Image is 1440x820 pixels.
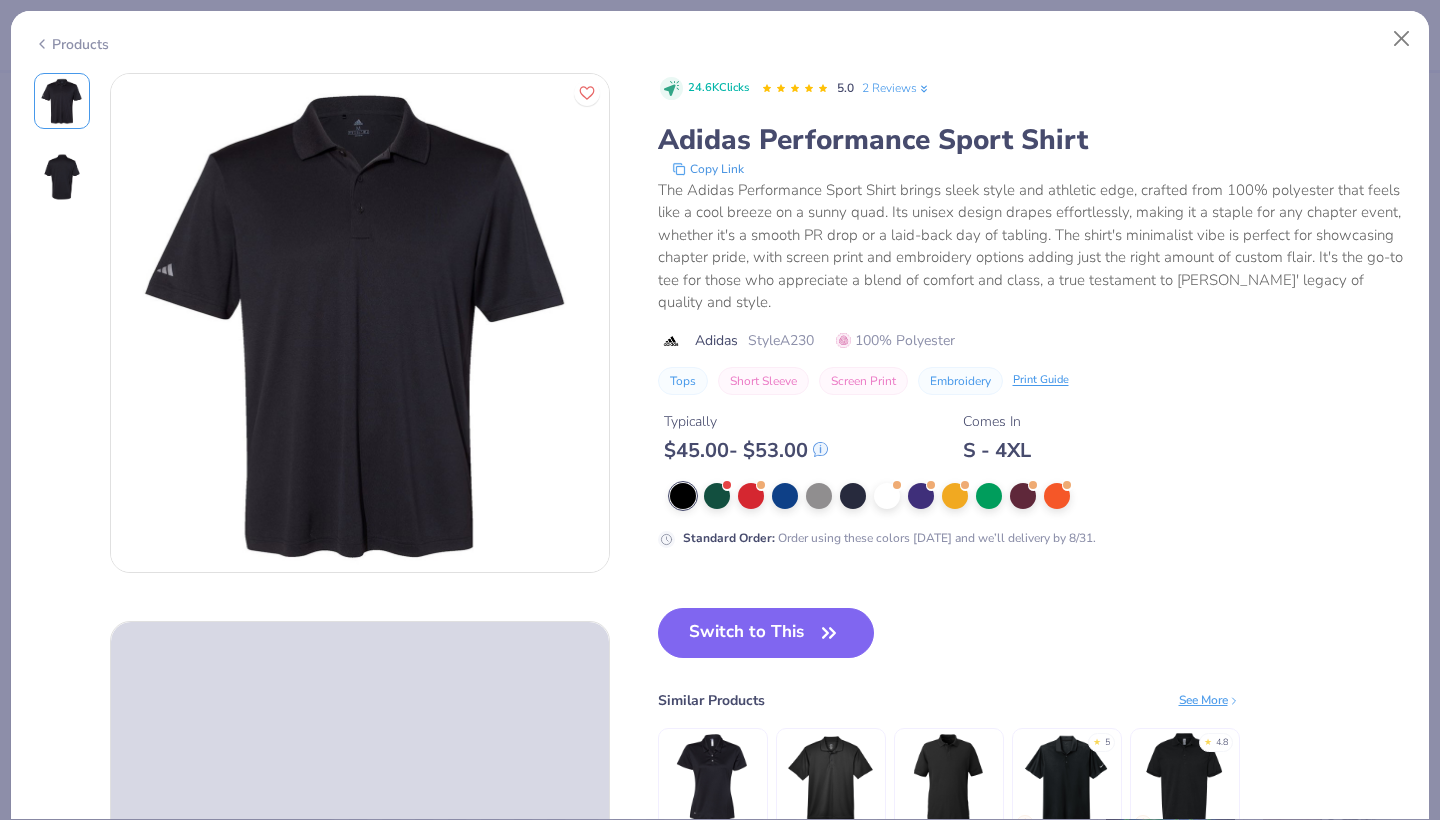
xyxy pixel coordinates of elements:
button: Switch to This [658,608,875,658]
button: Close [1383,20,1421,58]
span: 5.0 [837,80,854,96]
span: Adidas [695,330,738,351]
div: Adidas Performance Sport Shirt [658,121,1407,159]
button: Embroidery [918,367,1003,395]
div: Print Guide [1013,372,1069,389]
div: ★ [1204,736,1212,744]
div: Similar Products [658,690,765,711]
span: Style A230 [748,330,814,351]
button: Tops [658,367,708,395]
div: ★ [1093,736,1101,744]
div: Products [34,34,109,55]
div: See More [1179,691,1240,709]
div: S - 4XL [963,438,1031,463]
strong: Standard Order : [683,530,775,546]
img: Back [38,153,86,201]
div: 5 [1105,736,1110,750]
div: Comes In [963,411,1031,432]
div: 5.0 Stars [761,73,829,105]
button: Screen Print [819,367,908,395]
div: $ 45.00 - $ 53.00 [664,438,828,463]
img: Front [111,74,609,572]
img: Front [38,77,86,125]
span: 100% Polyester [836,330,955,351]
img: brand logo [658,333,685,349]
span: 24.6K Clicks [688,80,749,97]
div: The Adidas Performance Sport Shirt brings sleek style and athletic edge, crafted from 100% polyes... [658,179,1407,314]
div: Typically [664,411,828,432]
button: copy to clipboard [666,159,750,179]
button: Short Sleeve [718,367,809,395]
div: Order using these colors [DATE] and we’ll delivery by 8/31. [683,529,1096,547]
button: Like [574,80,600,106]
a: 2 Reviews [862,79,931,97]
div: 4.8 [1216,736,1228,750]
